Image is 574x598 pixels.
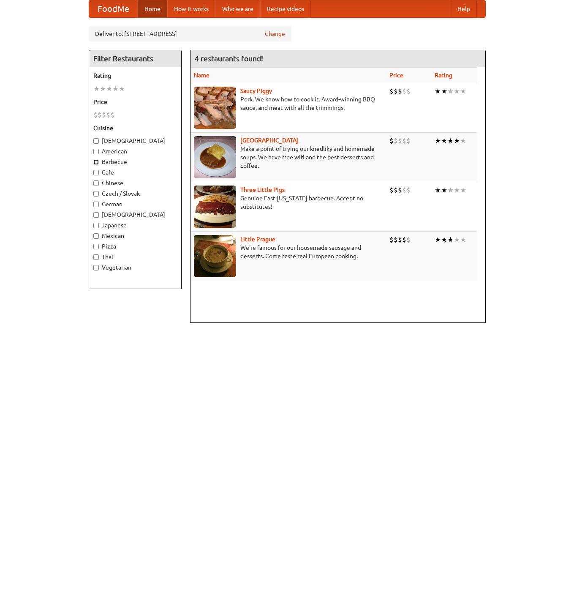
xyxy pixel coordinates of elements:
[435,235,441,244] li: ★
[240,87,272,94] a: Saucy Piggy
[240,137,298,144] a: [GEOGRAPHIC_DATA]
[435,87,441,96] li: ★
[93,200,177,208] label: German
[89,26,291,41] div: Deliver to: [STREET_ADDRESS]
[93,223,99,228] input: Japanese
[454,87,460,96] li: ★
[394,87,398,96] li: $
[106,110,110,120] li: $
[98,110,102,120] li: $
[398,235,402,244] li: $
[100,84,106,93] li: ★
[406,235,411,244] li: $
[406,87,411,96] li: $
[89,50,181,67] h4: Filter Restaurants
[93,147,177,156] label: American
[194,136,236,178] img: czechpoint.jpg
[93,98,177,106] h5: Price
[112,84,119,93] li: ★
[93,232,177,240] label: Mexican
[460,136,466,145] li: ★
[93,180,99,186] input: Chinese
[138,0,167,17] a: Home
[435,72,452,79] a: Rating
[93,242,177,251] label: Pizza
[402,87,406,96] li: $
[93,179,177,187] label: Chinese
[441,186,447,195] li: ★
[93,149,99,154] input: American
[93,71,177,80] h5: Rating
[454,136,460,145] li: ★
[119,84,125,93] li: ★
[194,95,383,112] p: Pork. We know how to cook it. Award-winning BBQ sauce, and meat with all the trimmings.
[460,235,466,244] li: ★
[93,158,177,166] label: Barbecue
[93,137,177,145] label: [DEMOGRAPHIC_DATA]
[402,186,406,195] li: $
[389,186,394,195] li: $
[398,87,402,96] li: $
[389,235,394,244] li: $
[406,186,411,195] li: $
[93,233,99,239] input: Mexican
[93,244,99,249] input: Pizza
[454,186,460,195] li: ★
[89,0,138,17] a: FoodMe
[194,72,209,79] a: Name
[441,87,447,96] li: ★
[447,136,454,145] li: ★
[93,191,99,197] input: Czech / Slovak
[240,186,285,193] b: Three Little Pigs
[194,186,236,228] img: littlepigs.jpg
[93,170,99,175] input: Cafe
[460,186,466,195] li: ★
[394,235,398,244] li: $
[167,0,215,17] a: How it works
[93,265,99,270] input: Vegetarian
[394,186,398,195] li: $
[106,84,112,93] li: ★
[93,168,177,177] label: Cafe
[93,110,98,120] li: $
[447,186,454,195] li: ★
[451,0,477,17] a: Help
[441,136,447,145] li: ★
[447,235,454,244] li: ★
[406,136,411,145] li: $
[93,210,177,219] label: [DEMOGRAPHIC_DATA]
[460,87,466,96] li: ★
[93,138,99,144] input: [DEMOGRAPHIC_DATA]
[93,189,177,198] label: Czech / Slovak
[194,194,383,211] p: Genuine East [US_STATE] barbecue. Accept no substitutes!
[389,72,403,79] a: Price
[441,235,447,244] li: ★
[93,253,177,261] label: Thai
[402,136,406,145] li: $
[93,263,177,272] label: Vegetarian
[194,87,236,129] img: saucy.jpg
[398,136,402,145] li: $
[93,254,99,260] input: Thai
[110,110,114,120] li: $
[93,124,177,132] h5: Cuisine
[447,87,454,96] li: ★
[215,0,260,17] a: Who we are
[93,84,100,93] li: ★
[389,87,394,96] li: $
[195,55,263,63] ng-pluralize: 4 restaurants found!
[454,235,460,244] li: ★
[402,235,406,244] li: $
[102,110,106,120] li: $
[435,136,441,145] li: ★
[398,186,402,195] li: $
[93,202,99,207] input: German
[93,212,99,218] input: [DEMOGRAPHIC_DATA]
[194,145,383,170] p: Make a point of trying our knedlíky and homemade soups. We have free wifi and the best desserts a...
[265,30,285,38] a: Change
[260,0,311,17] a: Recipe videos
[194,235,236,277] img: littleprague.jpg
[240,236,275,243] b: Little Prague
